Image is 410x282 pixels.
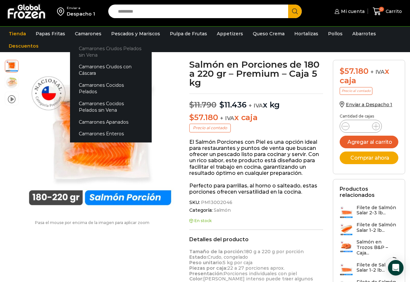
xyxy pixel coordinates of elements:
a: 0 Carrito [371,4,404,19]
div: x caja [340,67,398,85]
span: $ [219,100,224,109]
span: plato-salmon [5,76,18,89]
div: Open Intercom Messenger [388,260,404,276]
a: Salmón [213,208,231,213]
a: Camarones Enteros [70,128,152,140]
a: Papas Fritas [32,28,68,40]
span: + IVA [220,115,234,121]
p: En stock [189,219,323,223]
span: PM13002046 [200,200,233,205]
strong: Piezas por caja: [189,265,227,271]
span: + IVA [370,69,385,75]
a: Camarones Apanados [70,116,152,128]
a: Queso Crema [250,28,288,40]
div: Despacho 1 [67,11,95,17]
a: Abarrotes [349,28,379,40]
a: Hortalizas [291,28,322,40]
strong: Peso unitario: [189,260,223,265]
a: Camarones Crudos con Cáscara [70,61,152,79]
a: Salmón en Trozos B&P – Caja... [340,239,398,259]
p: El Salmón Porciones con Piel es una opción ideal para restaurantes y puntos de venta que buscan o... [189,139,323,176]
a: Descuentos [6,40,42,52]
p: Cantidad de cajas [340,114,398,118]
span: $ [340,66,345,76]
a: Camarones [72,28,105,40]
div: Enviar a [67,6,95,10]
bdi: 11.790 [189,100,216,109]
a: Enviar a Despacho 1 [340,102,392,107]
p: x caja [189,113,323,122]
span: SKU: [189,200,323,205]
h1: Salmón en Porciones de 180 a 220 gr – Premium – Caja 5 kg [189,60,323,87]
a: Filete de Salmón Salar 2-3 lb... [340,205,398,219]
p: Perfecto para parrillas, al horno o salteado, estas porciones ofrecen versatilidad en la cocina. [189,183,323,195]
span: + IVA [249,102,263,109]
a: Mi cuenta [333,5,365,18]
a: Pulpa de Frutas [167,28,210,40]
a: Filete de Salmón Salar 1-2 lb... [340,222,398,236]
input: Product quantity [355,122,367,131]
p: Pasa el mouse por encima de la imagen para aplicar zoom [5,220,180,225]
button: Search button [288,5,302,18]
h2: Productos relacionados [340,186,398,198]
a: Appetizers [214,28,246,40]
a: Pescados y Mariscos [108,28,163,40]
h3: Filete de Salmón Salar 1-2 lb... [357,222,398,233]
h3: Filete de Salmón Salar 1-2 lb... [357,262,398,273]
bdi: 57.180 [189,113,218,122]
span: $ [189,113,194,122]
span: $ [189,100,194,109]
bdi: 11.436 [219,100,246,109]
a: Camarones Cocidos Pelados sin Vena [70,97,152,116]
span: Enviar a Despacho 1 [346,102,392,107]
p: Precio al contado [189,124,231,132]
span: Carrito [384,8,402,15]
span: Categoría: [189,208,323,213]
h3: Salmón en Trozos B&P – Caja... [357,239,398,255]
a: Filete de Salmón Salar 1-2 lb... [340,262,398,276]
span: 0 [379,7,384,12]
button: Comprar ahora [340,152,398,164]
strong: Presentación: [189,271,224,276]
a: Tienda [6,28,29,40]
strong: Tamaño de la porción: [189,249,244,254]
strong: Estado: [189,254,207,260]
a: Pollos [325,28,346,40]
bdi: 57.180 [340,66,368,76]
p: x kg [189,94,323,110]
h3: Filete de Salmón Salar 2-3 lb... [357,205,398,216]
span: Mi cuenta [339,8,365,15]
a: Camarones Crudos Pelados sin Vena [70,42,152,61]
strong: Color: [189,276,203,282]
img: address-field-icon.svg [57,6,67,17]
span: salmon porcion premium [5,59,18,72]
a: Camarones Cocidos Pelados [70,79,152,98]
h2: Detalles del producto [189,236,323,243]
button: Agregar al carrito [340,136,398,148]
p: Precio al contado [340,87,372,95]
